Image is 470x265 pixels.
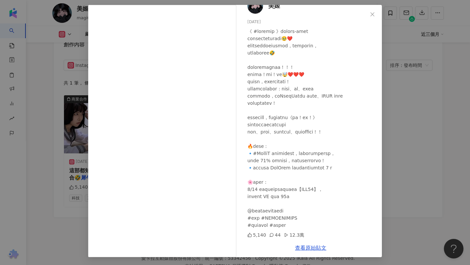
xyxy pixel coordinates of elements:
[269,231,281,239] div: 44
[268,1,280,10] span: 美姬
[247,19,377,25] div: [DATE]
[370,12,375,17] span: close
[247,231,266,239] div: 5,140
[366,8,379,21] button: Close
[295,245,326,251] a: 查看原始貼文
[284,231,304,239] div: 12.3萬
[247,28,377,229] div: 《 #loremip 》dolors-amet consecteturadi🥹❤️ elitseddoeiusmod，temporin， utlaboree🤣 doloremagnaa！！！ e...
